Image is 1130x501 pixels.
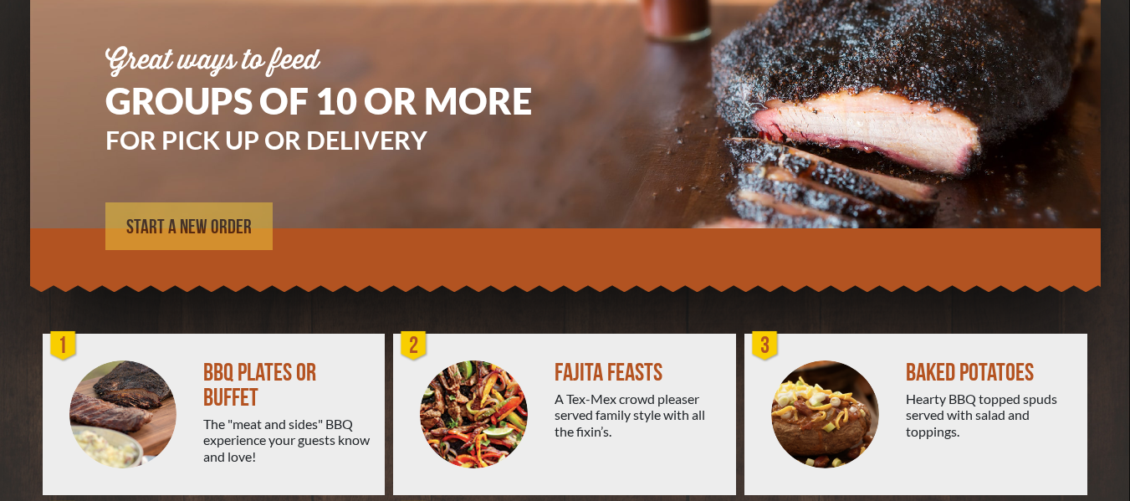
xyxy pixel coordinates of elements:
[203,416,371,464] div: The "meat and sides" BBQ experience your guests know and love!
[69,360,177,468] img: PEJ-BBQ-Buffet.png
[397,330,431,363] div: 2
[105,127,582,152] h3: FOR PICK UP OR DELIVERY
[555,360,723,386] div: FAJITA FEASTS
[47,330,80,363] div: 1
[906,360,1074,386] div: BAKED POTATOES
[105,202,273,250] a: START A NEW ORDER
[105,48,582,74] div: Great ways to feed
[749,330,782,363] div: 3
[555,391,723,439] div: A Tex-Mex crowd pleaser served family style with all the fixin’s.
[105,83,582,119] h1: GROUPS OF 10 OR MORE
[420,360,528,468] img: PEJ-Fajitas.png
[203,360,371,411] div: BBQ PLATES OR BUFFET
[906,391,1074,439] div: Hearty BBQ topped spuds served with salad and toppings.
[126,217,252,238] span: START A NEW ORDER
[771,360,879,468] img: PEJ-Baked-Potato.png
